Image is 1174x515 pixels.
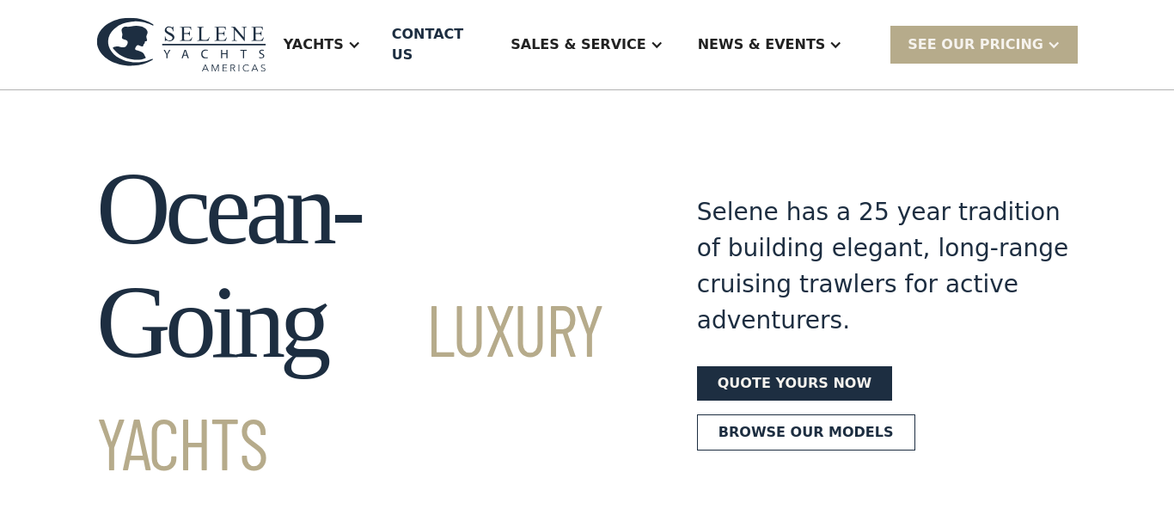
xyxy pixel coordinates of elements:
[96,152,635,493] h1: Ocean-Going
[697,414,915,451] a: Browse our models
[697,366,892,401] a: Quote yours now
[697,194,1078,339] div: Selene has a 25 year tradition of building elegant, long-range cruising trawlers for active adven...
[284,34,344,55] div: Yachts
[908,34,1043,55] div: SEE Our Pricing
[890,26,1078,63] div: SEE Our Pricing
[493,10,680,79] div: Sales & Service
[511,34,645,55] div: Sales & Service
[96,17,266,72] img: logo
[266,10,378,79] div: Yachts
[681,10,860,79] div: News & EVENTS
[392,24,480,65] div: Contact US
[96,285,603,485] span: Luxury Yachts
[698,34,826,55] div: News & EVENTS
